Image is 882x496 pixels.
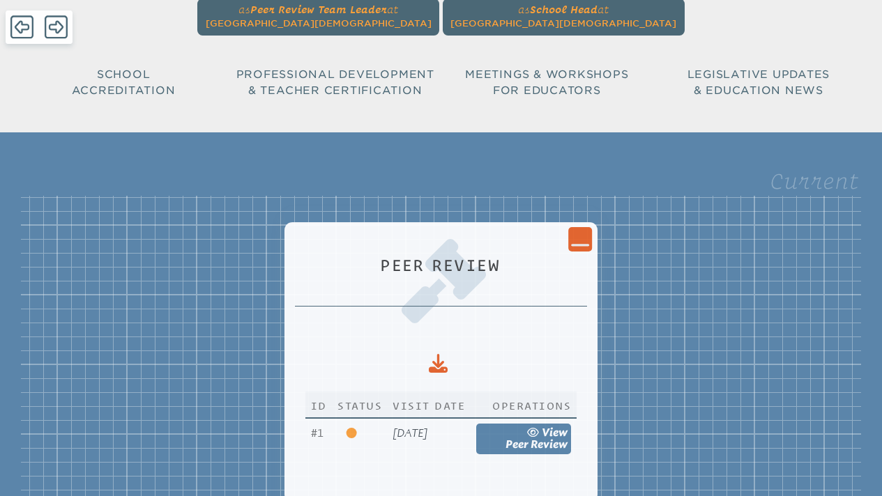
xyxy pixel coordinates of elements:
[301,256,582,274] h1: Peer Review
[542,426,568,439] span: view
[492,396,571,412] span: Operations
[687,68,830,97] span: Legislative Updates & Education News
[465,68,628,97] span: Meetings & Workshops for Educators
[393,399,465,412] span: Visit Date
[337,399,382,412] span: Status
[250,3,387,15] span: Peer Review Team Leader
[206,18,432,29] span: [GEOGRAPHIC_DATA][DEMOGRAPHIC_DATA]
[770,169,858,194] legend: Current
[518,3,530,15] span: as
[45,14,68,40] span: Forward
[505,437,568,451] span: Peer Review
[450,18,676,29] span: [GEOGRAPHIC_DATA][DEMOGRAPHIC_DATA]
[429,354,448,373] div: Download to CSV
[598,3,609,15] span: at
[476,424,572,454] a: view Peer Review
[311,426,324,440] span: 1
[72,68,176,97] span: School Accreditation
[387,3,398,15] span: at
[10,14,33,40] span: Back
[238,3,250,15] span: as
[236,68,434,97] span: Professional Development & Teacher Certification
[530,3,598,15] span: School Head
[311,399,327,412] span: Id
[393,426,427,440] span: [DATE]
